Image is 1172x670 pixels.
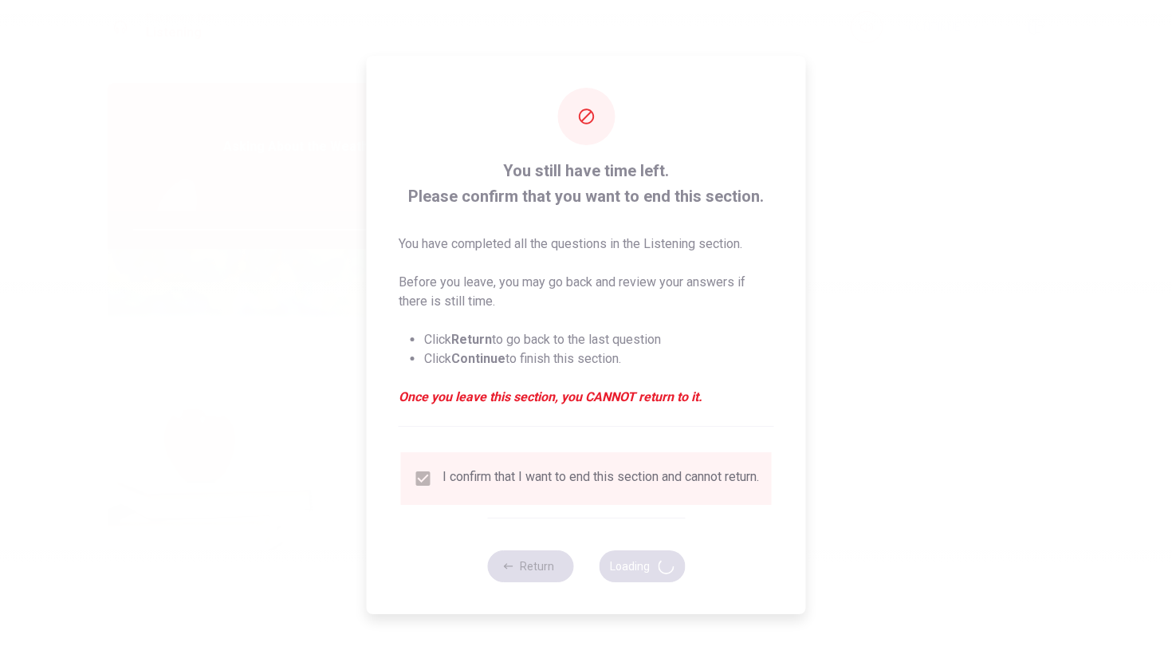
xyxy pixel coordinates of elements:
em: Once you leave this section, you CANNOT return to it. [399,388,774,407]
strong: Continue [451,351,505,366]
span: You still have time left. Please confirm that you want to end this section. [399,158,774,209]
div: I confirm that I want to end this section and cannot return. [442,469,759,488]
p: You have completed all the questions in the Listening section. [399,235,774,254]
p: Before you leave, you may go back and review your answers if there is still time. [399,273,774,311]
li: Click to finish this section. [424,349,774,368]
strong: Return [451,332,492,347]
button: Return [487,550,573,582]
button: Loading [599,550,685,582]
li: Click to go back to the last question [424,330,774,349]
